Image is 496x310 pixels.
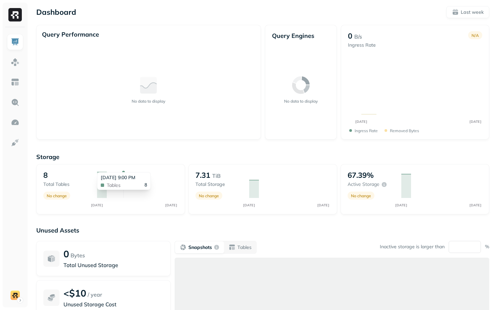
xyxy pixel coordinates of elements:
[351,193,371,198] p: No change
[212,172,221,180] p: TiB
[348,42,376,48] p: Ingress Rate
[11,38,19,46] img: Dashboard
[47,193,67,198] p: No change
[63,261,164,269] p: Total Unused Storage
[237,244,252,251] p: Tables
[132,99,165,104] p: No data to display
[243,203,255,207] tspan: [DATE]
[88,291,102,299] p: / year
[199,193,219,198] p: No change
[11,58,19,66] img: Assets
[36,7,76,17] p: Dashboard
[11,78,19,87] img: Asset Explorer
[63,248,69,260] p: 0
[471,33,479,38] p: N/A
[43,181,90,188] p: Total tables
[63,287,86,299] p: <$10
[470,203,482,207] tspan: [DATE]
[461,9,484,15] p: Last week
[470,119,482,123] tspan: [DATE]
[356,119,367,123] tspan: [DATE]
[390,128,419,133] p: Removed bytes
[348,31,352,41] p: 0
[348,181,379,188] p: Active storage
[318,203,329,207] tspan: [DATE]
[272,32,330,40] p: Query Engines
[36,226,489,234] p: Unused Assets
[195,170,210,180] p: 7.31
[284,99,318,104] p: No data to display
[8,8,22,21] img: Ryft
[36,153,489,161] p: Storage
[11,118,19,127] img: Optimization
[71,251,85,259] p: Bytes
[195,181,242,188] p: Total storage
[42,31,99,38] p: Query Performance
[446,6,489,18] button: Last week
[485,244,489,250] p: %
[188,244,212,251] p: Snapshots
[396,203,407,207] tspan: [DATE]
[380,244,445,250] p: Inactive storage is larger than
[10,291,20,300] img: Blinkit Demo
[11,98,19,107] img: Query Explorer
[91,203,103,207] tspan: [DATE]
[355,128,378,133] p: Ingress Rate
[43,170,48,180] p: 8
[63,300,164,308] p: Unused Storage Cost
[11,138,19,147] img: Integrations
[348,170,374,180] p: 67.39%
[354,33,362,41] p: B/s
[166,203,177,207] tspan: [DATE]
